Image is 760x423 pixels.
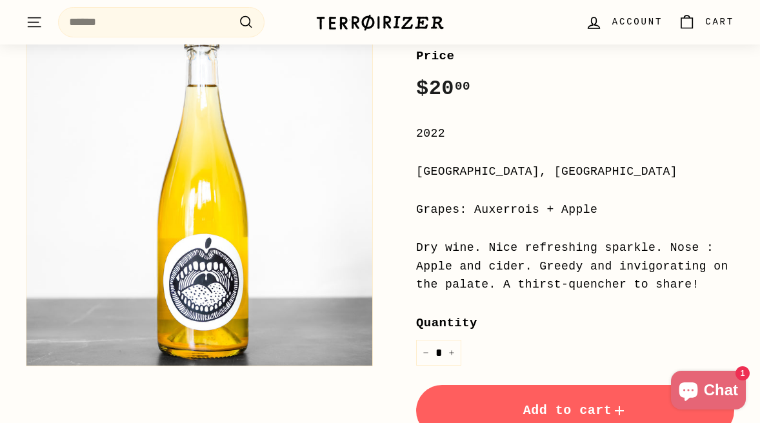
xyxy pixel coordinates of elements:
[416,46,734,66] label: Price
[667,371,750,413] inbox-online-store-chat: Shopify online store chat
[416,313,734,333] label: Quantity
[455,79,470,93] sup: 00
[577,3,670,41] a: Account
[416,340,435,366] button: Reduce item quantity by one
[416,162,734,181] div: [GEOGRAPHIC_DATA], [GEOGRAPHIC_DATA]
[670,3,742,41] a: Cart
[416,124,734,143] div: 2022
[705,15,734,29] span: Cart
[442,340,461,366] button: Increase item quantity by one
[612,15,663,29] span: Account
[416,77,470,101] span: $20
[416,340,461,366] input: quantity
[523,403,628,418] span: Add to cart
[416,239,734,294] div: Dry wine. Nice refreshing sparkle. Nose : Apple and cider. Greedy and invigorating on the palate....
[416,201,734,219] div: Grapes: Auxerrois + Apple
